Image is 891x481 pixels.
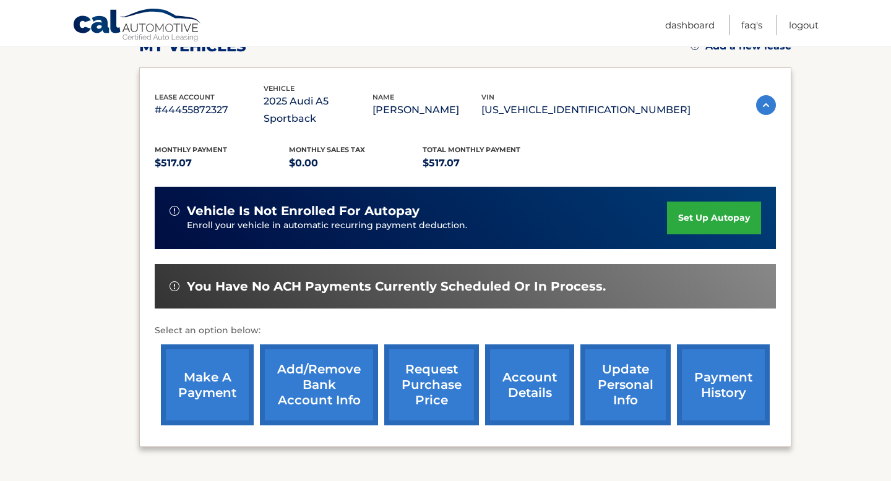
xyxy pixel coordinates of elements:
[485,344,574,425] a: account details
[289,145,365,154] span: Monthly sales Tax
[260,344,378,425] a: Add/Remove bank account info
[264,84,295,93] span: vehicle
[580,344,671,425] a: update personal info
[187,203,420,219] span: vehicle is not enrolled for autopay
[155,145,227,154] span: Monthly Payment
[665,15,715,35] a: Dashboard
[170,206,179,216] img: alert-white.svg
[289,155,423,172] p: $0.00
[187,279,606,294] span: You have no ACH payments currently scheduled or in process.
[423,145,520,154] span: Total Monthly Payment
[72,8,202,44] a: Cal Automotive
[187,219,667,232] p: Enroll your vehicle in automatic recurring payment deduction.
[423,155,557,172] p: $517.07
[756,95,776,115] img: accordion-active.svg
[481,93,494,101] span: vin
[155,323,776,338] p: Select an option below:
[170,281,179,291] img: alert-white.svg
[741,15,762,35] a: FAQ's
[155,155,289,172] p: $517.07
[161,344,254,425] a: make a payment
[667,202,761,234] a: set up autopay
[789,15,819,35] a: Logout
[372,101,481,119] p: [PERSON_NAME]
[372,93,394,101] span: name
[155,93,215,101] span: lease account
[264,93,372,127] p: 2025 Audi A5 Sportback
[481,101,691,119] p: [US_VEHICLE_IDENTIFICATION_NUMBER]
[384,344,479,425] a: request purchase price
[677,344,770,425] a: payment history
[155,101,264,119] p: #44455872327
